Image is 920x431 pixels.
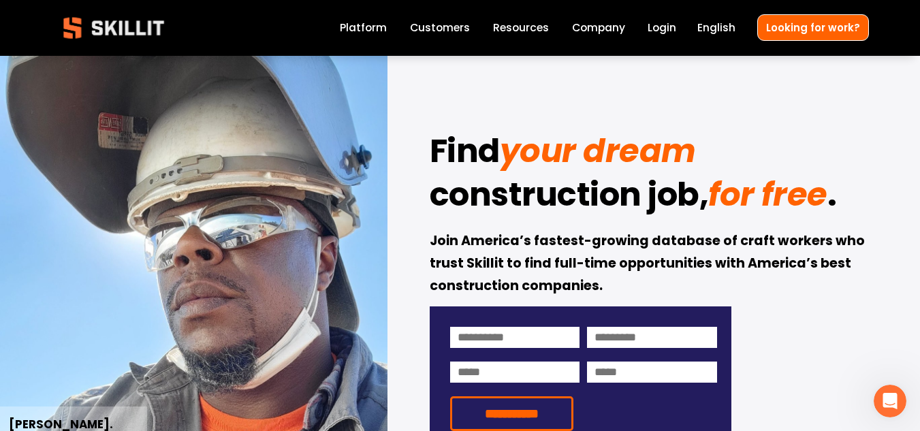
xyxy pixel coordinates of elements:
img: Skillit [52,7,176,48]
a: folder dropdown [493,19,549,37]
strong: . [827,170,837,225]
a: Looking for work? [757,14,869,41]
iframe: Intercom live chat [874,385,906,417]
a: Login [648,19,676,37]
em: your dream [500,128,696,174]
strong: Find [430,126,500,182]
a: Company [572,19,625,37]
em: for free [708,172,827,217]
div: language picker [697,19,735,37]
a: Customers [410,19,470,37]
span: Resources [493,20,549,35]
a: Platform [340,19,387,37]
strong: Join America’s fastest-growing database of craft workers who trust Skillit to find full-time oppo... [430,231,868,298]
strong: construction job, [430,170,709,225]
span: English [697,20,735,35]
